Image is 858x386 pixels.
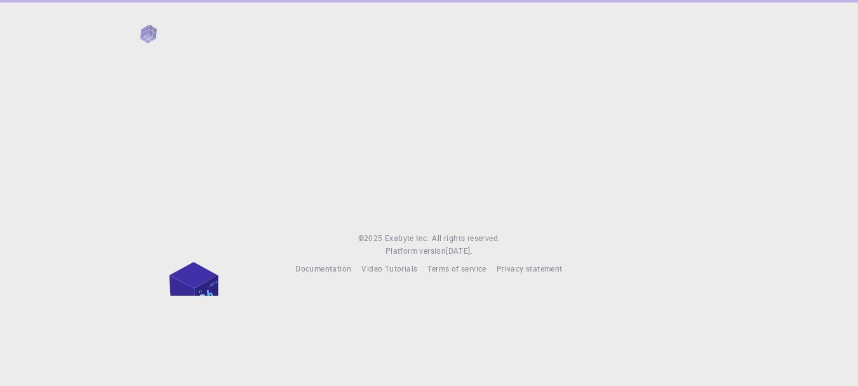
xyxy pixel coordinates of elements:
[446,245,473,258] a: [DATE].
[432,232,500,245] span: All rights reserved.
[427,263,486,275] a: Terms of service
[497,263,563,273] span: Privacy statement
[295,263,351,275] a: Documentation
[361,263,417,275] a: Video Tutorials
[358,232,385,245] span: © 2025
[385,245,446,258] span: Platform version
[295,263,351,273] span: Documentation
[385,233,429,243] span: Exabyte Inc.
[385,232,429,245] a: Exabyte Inc.
[427,263,486,273] span: Terms of service
[497,263,563,275] a: Privacy statement
[446,245,473,256] span: [DATE] .
[361,263,417,273] span: Video Tutorials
